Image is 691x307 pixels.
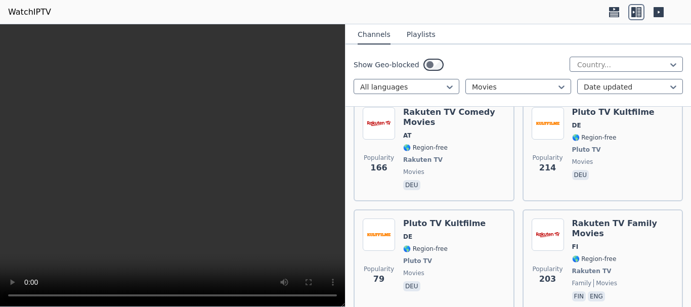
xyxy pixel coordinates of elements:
[403,269,424,277] span: movies
[539,162,556,174] span: 214
[8,6,51,18] a: WatchIPTV
[532,107,564,140] img: Pluto TV Kultfilme
[354,60,419,70] label: Show Geo-blocked
[363,218,395,251] img: Pluto TV Kultfilme
[403,107,505,127] h6: Rakuten TV Comedy Movies
[403,218,486,229] h6: Pluto TV Kultfilme
[403,245,448,253] span: 🌎 Region-free
[572,107,655,117] h6: Pluto TV Kultfilme
[572,243,579,251] span: FI
[403,156,443,164] span: Rakuten TV
[363,107,395,140] img: Rakuten TV Comedy Movies
[532,265,563,273] span: Popularity
[572,255,617,263] span: 🌎 Region-free
[403,281,420,291] p: deu
[403,233,412,241] span: DE
[572,158,593,166] span: movies
[532,218,564,251] img: Rakuten TV Family Movies
[407,25,436,45] button: Playlists
[572,291,586,301] p: fin
[572,170,589,180] p: deu
[364,265,394,273] span: Popularity
[572,121,581,129] span: DE
[403,131,412,140] span: AT
[572,134,617,142] span: 🌎 Region-free
[373,273,384,285] span: 79
[364,154,394,162] span: Popularity
[539,273,556,285] span: 203
[532,154,563,162] span: Popularity
[593,279,617,287] span: movies
[572,218,674,239] h6: Rakuten TV Family Movies
[572,279,592,287] span: family
[370,162,387,174] span: 166
[403,180,420,190] p: deu
[588,291,605,301] p: eng
[572,146,601,154] span: Pluto TV
[358,25,391,45] button: Channels
[403,144,448,152] span: 🌎 Region-free
[572,267,612,275] span: Rakuten TV
[403,257,432,265] span: Pluto TV
[403,168,424,176] span: movies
